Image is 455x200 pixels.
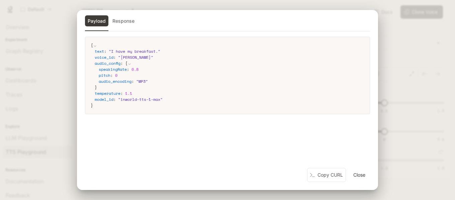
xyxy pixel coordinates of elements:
[307,168,346,182] button: Copy CURL
[85,15,108,27] button: Payload
[91,42,93,48] span: {
[95,48,364,54] div: :
[95,84,97,90] span: }
[95,60,364,90] div: :
[95,90,120,96] span: temperature
[99,72,110,78] span: pitch
[349,168,370,182] button: Close
[99,72,364,78] div: :
[95,54,113,60] span: voice_id
[95,54,364,60] div: :
[118,96,163,102] span: " inworld-tts-1-max "
[95,48,104,54] span: text
[109,48,160,54] span: " I have my breakfast. "
[95,96,113,102] span: model_id
[99,78,364,84] div: :
[91,103,93,108] span: }
[99,66,364,72] div: :
[95,96,364,103] div: :
[125,60,127,66] span: {
[136,78,148,84] span: " MP3 "
[110,15,137,27] button: Response
[125,90,132,96] span: 1.1
[99,66,127,72] span: speakingRate
[95,60,120,66] span: audio_config
[115,72,117,78] span: 0
[95,90,364,96] div: :
[131,66,139,72] span: 0.8
[118,54,153,60] span: " [PERSON_NAME] "
[99,78,131,84] span: audio_encoding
